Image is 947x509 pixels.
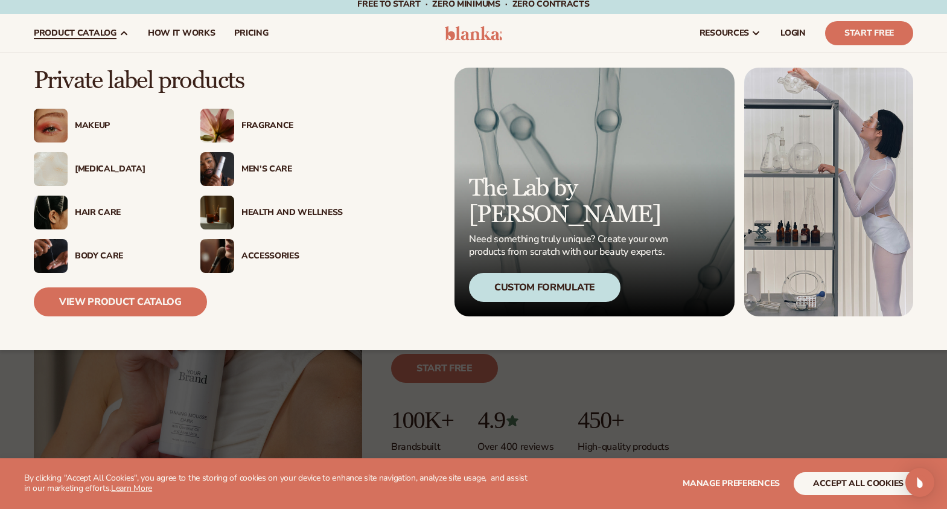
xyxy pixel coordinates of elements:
img: Pink blooming flower. [200,109,234,142]
a: Pink blooming flower. Fragrance [200,109,343,142]
span: pricing [234,28,268,38]
img: Female with glitter eye makeup. [34,109,68,142]
a: How It Works [138,14,225,53]
div: Custom Formulate [469,273,620,302]
div: Fragrance [241,121,343,131]
div: Makeup [75,121,176,131]
p: Private label products [34,68,343,94]
div: Health And Wellness [241,208,343,218]
a: Candles and incense on table. Health And Wellness [200,196,343,229]
img: Candles and incense on table. [200,196,234,229]
div: [MEDICAL_DATA] [75,164,176,174]
img: Female hair pulled back with clips. [34,196,68,229]
a: Cream moisturizer swatch. [MEDICAL_DATA] [34,152,176,186]
img: logo [445,26,502,40]
img: Female with makeup brush. [200,239,234,273]
a: Female hair pulled back with clips. Hair Care [34,196,176,229]
span: LOGIN [780,28,806,38]
img: Cream moisturizer swatch. [34,152,68,186]
div: Men’s Care [241,164,343,174]
img: Female in lab with equipment. [744,68,913,316]
a: resources [690,14,771,53]
div: Accessories [241,251,343,261]
a: pricing [225,14,278,53]
div: Body Care [75,251,176,261]
a: product catalog [24,14,138,53]
button: Manage preferences [683,472,780,495]
p: By clicking "Accept All Cookies", you agree to the storing of cookies on your device to enhance s... [24,473,528,494]
a: Learn More [111,482,152,494]
img: Male holding moisturizer bottle. [200,152,234,186]
a: Female with makeup brush. Accessories [200,239,343,273]
span: resources [700,28,749,38]
span: How It Works [148,28,215,38]
p: The Lab by [PERSON_NAME] [469,175,672,228]
a: Start Free [825,21,913,45]
p: Need something truly unique? Create your own products from scratch with our beauty experts. [469,233,672,258]
a: Male hand applying moisturizer. Body Care [34,239,176,273]
a: LOGIN [771,14,815,53]
a: Microscopic product formula. The Lab by [PERSON_NAME] Need something truly unique? Create your ow... [454,68,735,316]
span: Manage preferences [683,478,780,489]
div: Hair Care [75,208,176,218]
button: accept all cookies [794,472,923,495]
span: product catalog [34,28,116,38]
img: Male hand applying moisturizer. [34,239,68,273]
a: Male holding moisturizer bottle. Men’s Care [200,152,343,186]
a: Female with glitter eye makeup. Makeup [34,109,176,142]
a: View Product Catalog [34,287,207,316]
div: Open Intercom Messenger [905,468,934,497]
